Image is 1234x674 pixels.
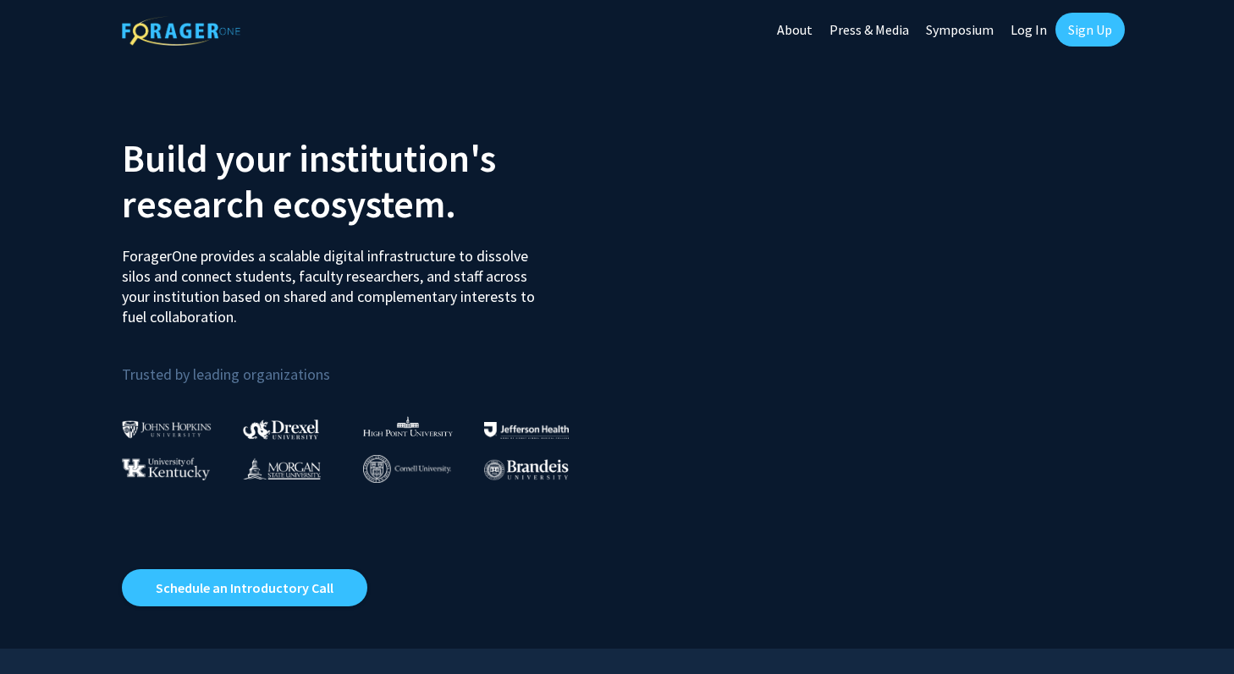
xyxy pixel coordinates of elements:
img: Morgan State University [243,458,321,479]
img: University of Kentucky [122,458,210,480]
img: ForagerOne Logo [122,16,240,46]
img: Drexel University [243,419,319,439]
a: Opens in a new tab [122,569,367,606]
img: Brandeis University [484,459,569,480]
img: High Point University [363,416,453,436]
a: Sign Up [1055,13,1125,47]
img: Johns Hopkins University [122,420,212,438]
p: Trusted by leading organizations [122,341,604,387]
img: Thomas Jefferson University [484,422,569,438]
h2: Build your institution's research ecosystem. [122,135,604,227]
p: ForagerOne provides a scalable digital infrastructure to dissolve silos and connect students, fac... [122,233,547,327]
img: Cornell University [363,455,451,483]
